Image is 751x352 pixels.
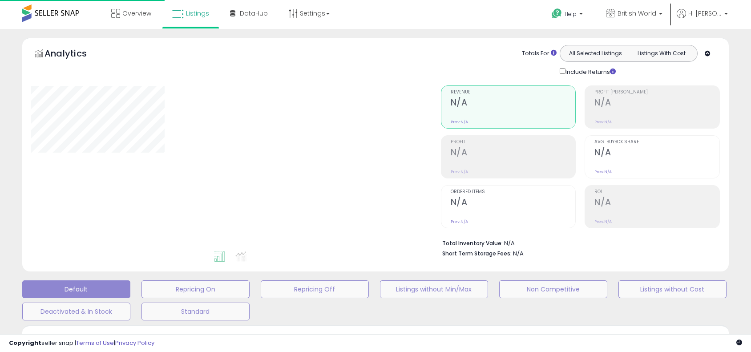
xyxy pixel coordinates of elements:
[594,90,719,95] span: Profit [PERSON_NAME]
[594,97,719,109] h2: N/A
[553,66,626,77] div: Include Returns
[618,280,727,298] button: Listings without Cost
[451,119,468,125] small: Prev: N/A
[380,280,488,298] button: Listings without Min/Max
[451,197,576,209] h2: N/A
[594,169,612,174] small: Prev: N/A
[522,49,557,58] div: Totals For
[141,280,250,298] button: Repricing On
[44,47,104,62] h5: Analytics
[594,119,612,125] small: Prev: N/A
[141,303,250,320] button: Standard
[451,140,576,145] span: Profit
[594,147,719,159] h2: N/A
[688,9,722,18] span: Hi [PERSON_NAME]
[22,303,130,320] button: Deactivated & In Stock
[9,339,41,347] strong: Copyright
[551,8,562,19] i: Get Help
[442,239,503,247] b: Total Inventory Value:
[594,140,719,145] span: Avg. Buybox Share
[677,9,728,29] a: Hi [PERSON_NAME]
[562,48,629,59] button: All Selected Listings
[22,280,130,298] button: Default
[451,90,576,95] span: Revenue
[122,9,151,18] span: Overview
[442,237,714,248] li: N/A
[186,9,209,18] span: Listings
[451,147,576,159] h2: N/A
[451,169,468,174] small: Prev: N/A
[618,9,656,18] span: British World
[565,10,577,18] span: Help
[594,190,719,194] span: ROI
[261,280,369,298] button: Repricing Off
[499,280,607,298] button: Non Competitive
[240,9,268,18] span: DataHub
[545,1,592,29] a: Help
[451,97,576,109] h2: N/A
[451,190,576,194] span: Ordered Items
[451,219,468,224] small: Prev: N/A
[442,250,512,257] b: Short Term Storage Fees:
[9,339,154,348] div: seller snap | |
[628,48,694,59] button: Listings With Cost
[594,197,719,209] h2: N/A
[513,249,524,258] span: N/A
[594,219,612,224] small: Prev: N/A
